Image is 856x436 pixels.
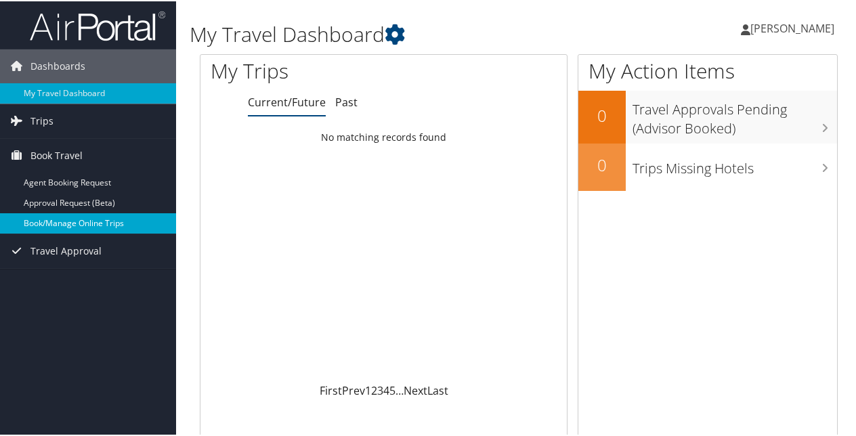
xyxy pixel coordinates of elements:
img: airportal-logo.png [30,9,165,41]
span: … [395,382,404,397]
span: Dashboards [30,48,85,82]
a: 2 [371,382,377,397]
span: Book Travel [30,137,83,171]
a: 5 [389,382,395,397]
a: Next [404,382,427,397]
a: [PERSON_NAME] [741,7,848,47]
a: Past [335,93,358,108]
a: Last [427,382,448,397]
span: Travel Approval [30,233,102,267]
a: Current/Future [248,93,326,108]
a: 1 [365,382,371,397]
span: Trips [30,103,53,137]
h1: My Action Items [578,56,837,84]
span: [PERSON_NAME] [750,20,834,35]
a: First [320,382,342,397]
h2: 0 [578,103,626,126]
a: 0Travel Approvals Pending (Advisor Booked) [578,89,837,141]
a: 0Trips Missing Hotels [578,142,837,190]
h1: My Travel Dashboard [190,19,628,47]
a: 3 [377,382,383,397]
h2: 0 [578,152,626,175]
td: No matching records found [200,124,567,148]
h3: Trips Missing Hotels [633,151,837,177]
h3: Travel Approvals Pending (Advisor Booked) [633,92,837,137]
a: Prev [342,382,365,397]
h1: My Trips [211,56,404,84]
a: 4 [383,382,389,397]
